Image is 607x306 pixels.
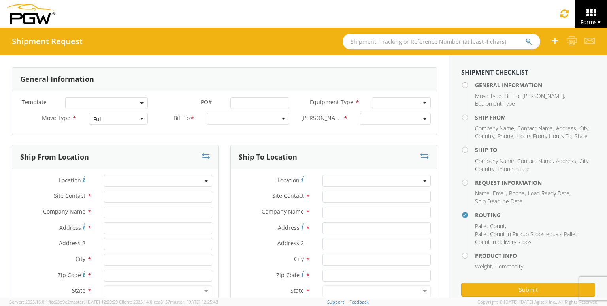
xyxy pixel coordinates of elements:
li: , [549,132,573,140]
span: Ship Deadline Date [475,197,522,205]
span: Site Contact [54,192,85,199]
strong: Shipment Checklist [461,68,528,77]
span: Load Ready Date [528,190,569,197]
span: City [579,157,588,165]
span: Bill Code [301,114,343,123]
span: Bill To [505,92,519,99]
span: Commodity [495,263,523,270]
span: Zip Code [276,271,300,279]
h3: Ship To Location [239,153,297,161]
span: City [294,255,304,263]
li: , [517,157,554,165]
span: ▼ [597,19,601,26]
span: master, [DATE] 12:25:43 [170,299,218,305]
span: Weight [475,263,492,270]
span: Hours To [549,132,571,140]
span: Client: 2025.14.0-cea8157 [119,299,218,305]
span: Address [556,157,576,165]
h4: Ship To [475,147,595,153]
li: , [475,165,496,173]
li: , [498,132,515,140]
li: , [475,190,491,197]
span: Phone [498,132,513,140]
li: , [517,132,547,140]
span: Address 2 [59,239,85,247]
span: Country [475,132,494,140]
li: , [528,190,571,197]
span: Equipment Type [310,98,353,106]
button: Submit [461,283,595,297]
li: , [475,157,515,165]
li: , [509,190,526,197]
span: Contact Name [517,124,553,132]
span: Hours From [517,132,546,140]
span: Company Name [43,208,85,215]
span: City [75,255,85,263]
span: Country [475,165,494,173]
span: Location [277,176,300,184]
li: , [579,124,590,132]
span: Template [22,98,47,106]
span: Equipment Type [475,100,515,107]
span: PO# [201,98,212,106]
input: Shipment, Tracking or Reference Number (at least 4 chars) [343,34,540,49]
h4: Routing [475,212,595,218]
span: Company Name [262,208,304,215]
span: Pallet Count in Pickup Stops equals Pallet Count in delivery stops [475,230,577,246]
span: Address 2 [277,239,304,247]
div: Full [93,115,103,123]
span: Phone [498,165,513,173]
span: Address [59,224,81,231]
li: , [556,124,577,132]
span: Phone [509,190,525,197]
li: , [475,132,496,140]
a: Support [327,299,344,305]
h4: Ship From [475,115,595,120]
li: , [475,222,506,230]
h3: General Information [20,75,94,83]
li: , [475,124,515,132]
h3: Ship From Location [20,153,89,161]
span: City [579,124,588,132]
span: Email [493,190,506,197]
li: , [475,263,493,270]
span: Site Contact [272,192,304,199]
span: State [290,287,304,294]
span: master, [DATE] 12:29:29 [70,299,118,305]
span: Copyright © [DATE]-[DATE] Agistix Inc., All Rights Reserved [477,299,598,305]
h4: Product Info [475,253,595,259]
span: State [575,132,588,140]
span: Company Name [475,124,514,132]
span: Move Type [475,92,501,99]
li: , [498,165,515,173]
span: Contact Name [517,157,553,165]
span: Address [278,224,300,231]
span: State [517,165,530,173]
span: Address [556,124,576,132]
span: [PERSON_NAME] [522,92,564,99]
span: Name [475,190,490,197]
span: Move Type [42,114,70,122]
h4: Request Information [475,180,595,186]
li: , [517,124,554,132]
span: Location [59,176,81,184]
li: , [522,92,565,100]
li: , [493,190,507,197]
a: Feedback [349,299,369,305]
span: Pallet Count [475,222,505,230]
li: , [505,92,520,100]
img: pgw-form-logo-1aaa8060b1cc70fad034.png [6,4,55,24]
span: Server: 2025.16.0-1ffcc23b9e2 [9,299,118,305]
span: Company Name [475,157,514,165]
span: Forms [581,18,601,26]
span: Bill To [173,114,190,123]
li: , [475,92,503,100]
li: , [579,157,590,165]
span: Zip Code [58,271,81,279]
h4: Shipment Request [12,37,83,46]
li: , [556,157,577,165]
span: State [72,287,85,294]
h4: General Information [475,82,595,88]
